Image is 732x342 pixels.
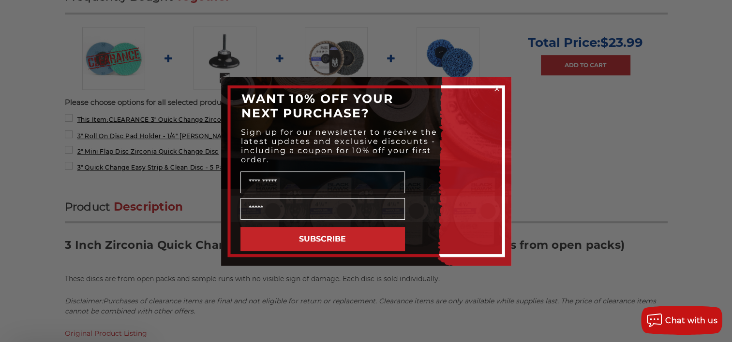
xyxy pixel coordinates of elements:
button: SUBSCRIBE [240,227,405,251]
span: WANT 10% OFF YOUR NEXT PURCHASE? [241,91,393,120]
button: Close dialog [492,84,502,94]
button: Chat with us [641,306,722,335]
span: Chat with us [665,316,717,325]
span: Sign up for our newsletter to receive the latest updates and exclusive discounts - including a co... [241,128,437,164]
input: Email [240,198,405,220]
